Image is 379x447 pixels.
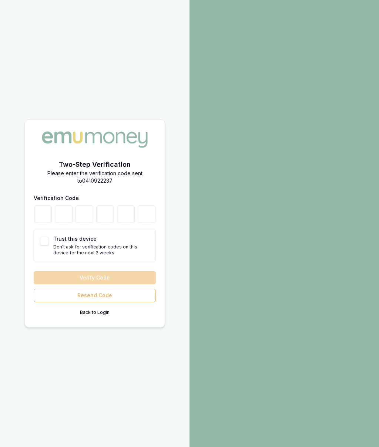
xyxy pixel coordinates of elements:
button: Back to Login [34,307,156,318]
img: Emu Money [39,129,150,150]
label: Trust this device [53,236,97,242]
button: Resend Code [34,289,156,302]
label: Verification Code [34,195,79,201]
h2: Two-Step Verification [34,159,156,170]
p: Please enter the verification code sent to [34,170,156,184]
p: Don't ask for verification codes on this device for the next 2 weeks [53,244,150,256]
